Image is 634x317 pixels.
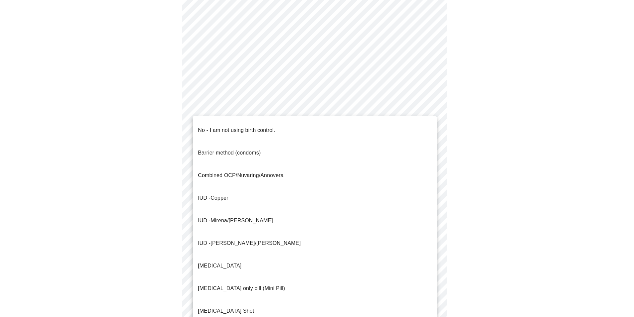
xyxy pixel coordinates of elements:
p: Copper [198,194,228,202]
span: Mirena/[PERSON_NAME] [211,218,273,223]
p: [MEDICAL_DATA] only pill (Mini Pill) [198,284,285,292]
p: [PERSON_NAME]/[PERSON_NAME] [198,239,301,247]
span: IUD - [198,240,211,246]
p: [MEDICAL_DATA] Shot [198,307,254,315]
p: No - I am not using birth control. [198,126,275,134]
span: IUD - [198,195,211,201]
p: Combined OCP/Nuvaring/Annovera [198,171,284,179]
p: Barrier method (condoms) [198,149,261,157]
p: IUD - [198,217,273,225]
p: [MEDICAL_DATA] [198,262,241,270]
